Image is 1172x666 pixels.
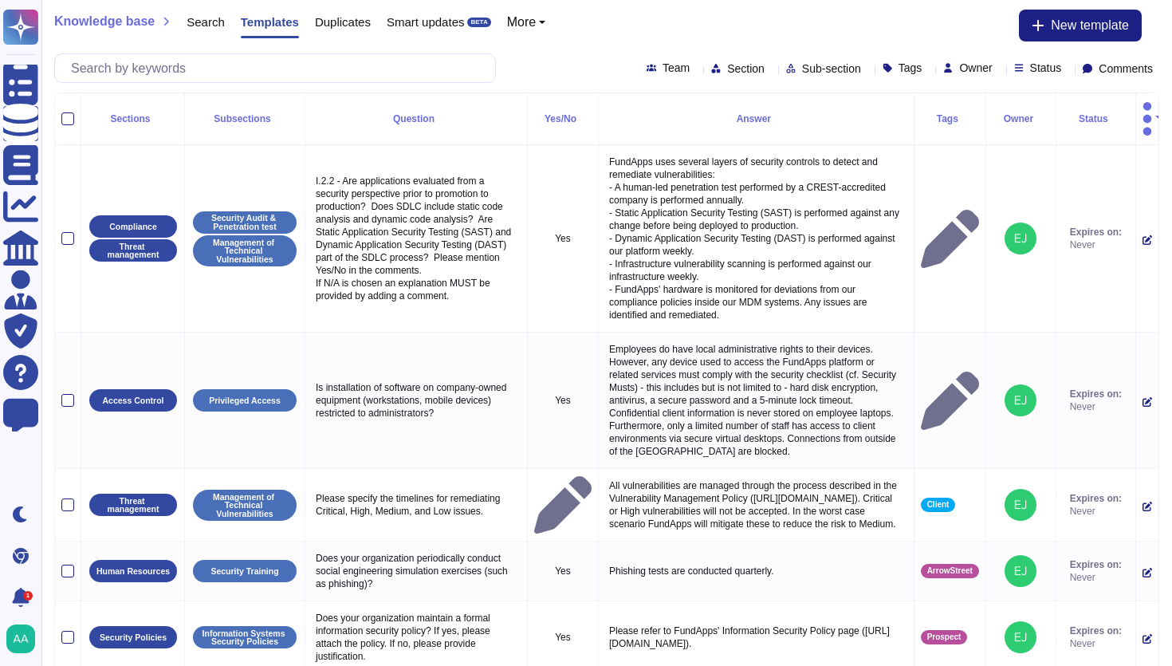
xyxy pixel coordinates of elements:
div: Owner [993,114,1049,124]
span: ArrowStreet [927,567,973,575]
span: Owner [959,62,992,73]
span: Never [1070,571,1122,584]
p: Yes [534,232,592,245]
p: Yes [534,394,592,407]
span: Templates [241,16,299,28]
div: 1 [23,591,33,601]
p: I.2.2 - Are applications evaluated from a security perspective prior to promotion to production? ... [312,171,521,306]
p: Please specify the timelines for remediating Critical, High, Medium, and Low issues. [312,488,521,522]
p: Security Policies [100,633,167,642]
div: Tags [921,114,979,124]
div: Answer [605,114,907,124]
span: Never [1070,238,1122,251]
p: Information Systems Security Policies [199,629,291,646]
span: Sub-section [802,63,861,74]
p: Is installation of software on company-owned equipment (workstations, mobile devices) restricted ... [312,377,521,424]
p: Privileged Access [209,396,281,405]
p: Phishing tests are conducted quarterly. [605,561,907,581]
span: More [507,16,536,29]
span: Duplicates [315,16,371,28]
p: Threat management [95,242,171,259]
p: Please refer to FundApps' Information Security Policy page ([URL][DOMAIN_NAME]). [605,621,907,654]
img: user [1005,489,1036,521]
span: Section [727,63,765,74]
p: Human Resources [96,567,170,576]
p: Compliance [109,223,157,231]
button: New template [1019,10,1142,41]
input: Search by keywords [63,54,495,82]
span: Comments [1099,63,1153,74]
p: Yes [534,631,592,644]
p: Security Training [210,567,278,576]
button: user [3,621,46,656]
div: Status [1063,114,1129,124]
p: Access Control [102,396,163,405]
p: Yes [534,565,592,577]
img: user [1005,223,1036,254]
div: BETA [467,18,490,27]
img: user [6,625,35,653]
div: Sections [88,114,178,124]
div: Subsections [191,114,298,124]
img: user [1005,555,1036,587]
span: Never [1070,505,1122,518]
p: Employees do have local administrative rights to their devices. However, any device used to acces... [605,339,907,462]
span: Status [1030,62,1062,73]
span: Expires on: [1070,625,1122,637]
div: Question [312,114,521,124]
span: Expires on: [1070,492,1122,505]
span: Team [663,62,690,73]
p: Management of Technical Vulnerabilities [199,238,291,264]
button: More [507,16,546,29]
span: Knowledge base [54,15,155,28]
p: Does your organization periodically conduct social engineering simulation exercises (such as phis... [312,548,521,594]
span: Expires on: [1070,226,1122,238]
p: Threat management [95,497,171,514]
span: Never [1070,637,1122,650]
span: Never [1070,400,1122,413]
p: Management of Technical Vulnerabilities [199,493,291,518]
img: user [1005,384,1036,416]
p: Security Audit & Penetration test [199,214,291,231]
span: Tags [899,62,922,73]
p: FundApps uses several layers of security controls to detect and remediate vulnerabilities: - A hu... [605,152,907,325]
span: Prospect [927,633,962,641]
span: Smart updates [387,16,465,28]
span: Expires on: [1070,558,1122,571]
img: user [1005,621,1036,653]
span: Expires on: [1070,388,1122,400]
span: New template [1051,19,1129,32]
span: Search [187,16,225,28]
p: All vulnerabilities are managed through the process described in the Vulnerability Management Pol... [605,475,907,534]
div: Yes/No [534,114,592,124]
span: Client [927,501,950,509]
